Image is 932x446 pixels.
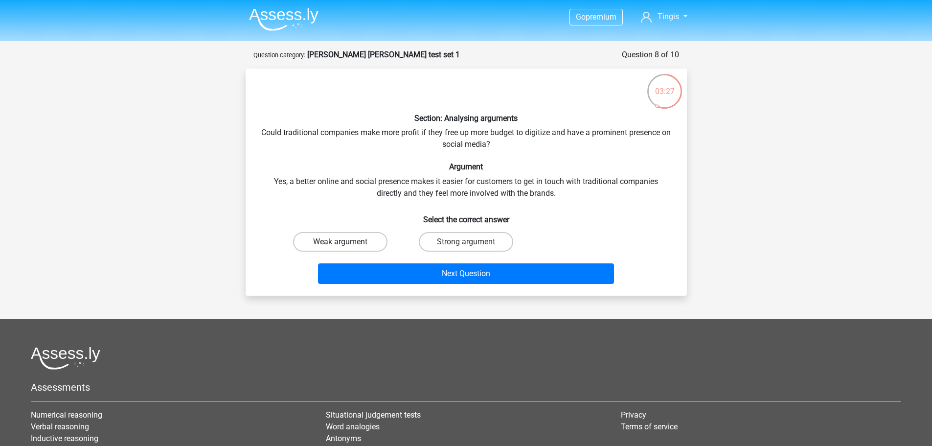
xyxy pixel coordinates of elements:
[261,162,671,171] h6: Argument
[31,434,98,443] a: Inductive reasoning
[31,347,100,370] img: Assessly logo
[31,410,102,420] a: Numerical reasoning
[326,410,421,420] a: Situational judgement tests
[576,12,586,22] span: Go
[250,76,683,288] div: Could traditional companies make more profit if they free up more budget to digitize and have a p...
[261,207,671,224] h6: Select the correct answer
[31,381,901,393] h5: Assessments
[293,232,387,252] label: Weak argument
[326,422,380,431] a: Word analogies
[318,263,614,284] button: Next Question
[637,11,691,23] a: Tingis
[249,8,318,31] img: Assessly
[419,232,513,252] label: Strong argument
[326,434,361,443] a: Antonyms
[253,51,305,59] small: Question category:
[31,422,89,431] a: Verbal reasoning
[622,49,679,61] div: Question 8 of 10
[658,12,679,21] span: Tingis
[621,422,678,431] a: Terms of service
[586,12,616,22] span: premium
[261,114,671,123] h6: Section: Analysing arguments
[307,50,460,59] strong: [PERSON_NAME] [PERSON_NAME] test set 1
[570,10,622,23] a: Gopremium
[646,73,683,97] div: 03:27
[621,410,646,420] a: Privacy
